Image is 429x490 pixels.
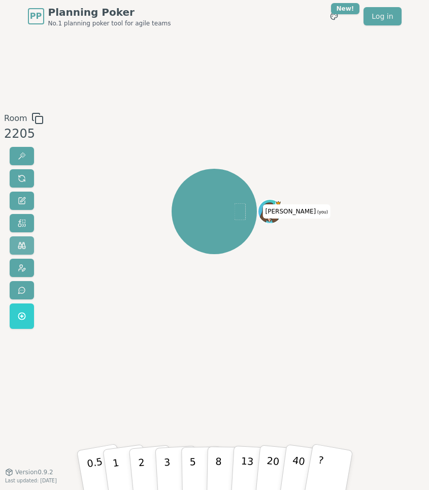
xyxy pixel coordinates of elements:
[30,10,42,22] span: PP
[325,7,343,25] button: New!
[263,204,331,219] span: Click to change your name
[15,468,53,476] span: Version 0.9.2
[5,468,53,476] button: Version0.9.2
[10,147,34,165] button: Reveal votes
[10,214,34,232] button: Change deck
[331,3,360,14] div: New!
[259,200,281,223] button: Click to change your avatar
[28,5,171,27] a: PPPlanning PokerNo.1 planning poker tool for agile teams
[10,303,34,329] button: Get a named room
[316,210,328,215] span: (you)
[5,478,57,483] span: Last updated: [DATE]
[48,19,171,27] span: No.1 planning poker tool for agile teams
[10,192,34,210] button: Change name
[10,236,34,255] button: Watch only
[4,112,27,125] span: Room
[10,259,34,277] button: Change avatar
[364,7,401,25] a: Log in
[276,200,282,206] span: johanna is the host
[4,125,44,143] div: 2205
[10,281,34,299] button: Send feedback
[48,5,171,19] span: Planning Poker
[10,169,34,188] button: Reset votes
